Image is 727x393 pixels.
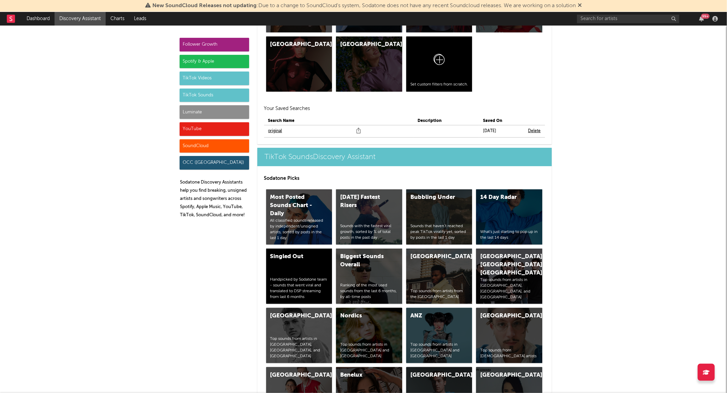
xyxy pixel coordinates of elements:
a: ANZTop sounds from artists in [GEOGRAPHIC_DATA] and [GEOGRAPHIC_DATA] [406,308,472,363]
div: [GEOGRAPHIC_DATA] [270,312,317,320]
div: Top sounds from artists in [GEOGRAPHIC_DATA] and [GEOGRAPHIC_DATA] [410,342,468,359]
a: [GEOGRAPHIC_DATA]Top sounds from [DEMOGRAPHIC_DATA] artists [476,308,542,363]
td: Delete [524,125,545,137]
div: Ranking of the most used sounds from the last 6 months, by all-time posts [340,283,398,300]
div: [GEOGRAPHIC_DATA] [270,41,317,49]
div: Top sounds from artists in [GEOGRAPHIC_DATA] and [GEOGRAPHIC_DATA] [340,342,398,359]
div: OCC ([GEOGRAPHIC_DATA]) [180,156,249,170]
a: Singled OutHandpicked by Sodatone team - sounds that went viral and translated to DSP streaming f... [266,249,332,304]
div: [GEOGRAPHIC_DATA] [340,41,387,49]
div: Top sounds from [DEMOGRAPHIC_DATA] artists [480,348,538,359]
div: What's just starting to pop up in the last 14 days [480,229,538,241]
a: Set custom filters from scratch. [406,36,472,92]
div: Set custom filters from scratch. [410,82,468,88]
button: 99+ [699,16,704,21]
a: [GEOGRAPHIC_DATA] [336,36,402,92]
div: Most Posted Sounds Chart - Daily [270,193,317,218]
div: Bubbling Under [410,193,457,202]
div: Top sounds from artists in [GEOGRAPHIC_DATA], [GEOGRAPHIC_DATA], and [GEOGRAPHIC_DATA] [480,277,538,300]
a: [GEOGRAPHIC_DATA], [GEOGRAPHIC_DATA], [GEOGRAPHIC_DATA]Top sounds from artists in [GEOGRAPHIC_DAT... [476,249,542,304]
div: All classified sounds released by independent/unsigned artists, sorted by posts in the last 1 day [270,218,328,241]
span: Dismiss [578,3,582,9]
p: Sodatone Picks [264,174,545,183]
div: Sounds with the fastest viral growth, sorted by % of total posts in the past day [340,223,398,240]
div: ANZ [410,312,457,320]
div: Top sounds from artists from the [GEOGRAPHIC_DATA] [410,288,468,300]
a: [GEOGRAPHIC_DATA]Top sounds from artists in [GEOGRAPHIC_DATA], [GEOGRAPHIC_DATA], and [GEOGRAPHIC... [266,308,332,363]
a: Bubbling UnderSounds that haven’t reached peak TikTok virality yet, sorted by posts in the last 1... [406,189,472,245]
a: Charts [106,12,129,26]
div: [GEOGRAPHIC_DATA], [GEOGRAPHIC_DATA], [GEOGRAPHIC_DATA] [480,253,527,277]
div: Benelux [340,371,387,379]
div: YouTube [180,122,249,136]
span: : Due to a change to SoundCloud's system, Sodatone does not have any recent Soundcloud releases. ... [152,3,576,9]
div: 14 Day Radar [480,193,527,202]
span: New SoundCloud Releases not updating [152,3,257,9]
a: Discovery Assistant [55,12,106,26]
p: Sodatone Discovery Assistants help you find breaking, unsigned artists and songwriters across Spo... [180,178,249,219]
div: Luminate [180,105,249,119]
a: TikTok SoundsDiscovery Assistant [257,148,552,166]
div: Nordics [340,312,387,320]
h2: Your Saved Searches [264,105,545,113]
th: Search Name [264,117,414,125]
div: 99 + [701,14,710,19]
div: SoundCloud [180,139,249,153]
div: Sounds that haven’t reached peak TikTok virality yet, sorted by posts in the last 1 day [410,223,468,240]
div: Spotify & Apple [180,55,249,68]
td: [DATE] [479,125,524,137]
div: [DATE] Fastest Risers [340,193,387,210]
div: TikTok Sounds [180,89,249,102]
a: 14 Day RadarWhat's just starting to pop up in the last 14 days [476,189,542,245]
div: TikTok Videos [180,72,249,85]
a: original [268,127,282,135]
input: Search for artists [577,15,679,23]
a: [GEOGRAPHIC_DATA] [266,36,332,92]
a: Dashboard [22,12,55,26]
div: [GEOGRAPHIC_DATA] [410,371,457,379]
div: [GEOGRAPHIC_DATA] [270,371,317,379]
a: Biggest Sounds OverallRanking of the most used sounds from the last 6 months, by all-time posts [336,249,402,304]
div: Top sounds from artists in [GEOGRAPHIC_DATA], [GEOGRAPHIC_DATA], and [GEOGRAPHIC_DATA] [270,336,328,359]
a: NordicsTop sounds from artists in [GEOGRAPHIC_DATA] and [GEOGRAPHIC_DATA] [336,308,402,363]
div: [GEOGRAPHIC_DATA] [410,253,457,261]
a: [GEOGRAPHIC_DATA]Top sounds from artists from the [GEOGRAPHIC_DATA] [406,249,472,304]
a: Leads [129,12,151,26]
div: Follower Growth [180,38,249,51]
a: [DATE] Fastest RisersSounds with the fastest viral growth, sorted by % of total posts in the past... [336,189,402,245]
div: [GEOGRAPHIC_DATA] [480,312,527,320]
div: Handpicked by Sodatone team - sounds that went viral and translated to DSP streaming from last 6 ... [270,277,328,300]
th: Description [414,117,479,125]
div: Singled Out [270,253,317,261]
div: Biggest Sounds Overall [340,253,387,269]
div: [GEOGRAPHIC_DATA] [480,371,527,379]
a: Most Posted Sounds Chart - DailyAll classified sounds released by independent/unsigned artists, s... [266,189,332,245]
th: Saved On [479,117,524,125]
